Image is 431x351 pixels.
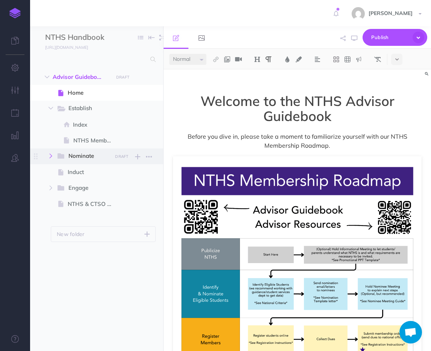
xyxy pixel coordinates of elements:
img: logo-mark.svg [9,8,21,18]
img: Alignment dropdown menu button [314,56,321,62]
input: Search [45,53,146,66]
img: Link button [212,56,219,62]
span: Engage [68,183,107,193]
button: DRAFT [112,152,131,161]
img: Clear styles button [374,56,381,62]
img: Add video button [235,56,242,62]
input: Documentation Name [45,32,134,43]
img: Text background color button [295,56,302,62]
a: [URL][DOMAIN_NAME] [30,43,96,51]
span: NTHS & CTSO Collaboration Guide [68,200,118,209]
span: Index [73,120,118,129]
img: Headings dropdown button [254,56,261,62]
button: New folder [51,226,156,242]
img: Callout dropdown menu button [355,56,362,62]
span: NTHS Membership Criteria [73,136,118,145]
small: [URL][DOMAIN_NAME] [45,45,88,50]
p: New folder [57,230,85,238]
img: Text color button [284,56,291,62]
span: Home [68,88,118,97]
img: Create table button [344,56,351,62]
img: Paragraph button [265,56,272,62]
div: Open chat [399,321,422,343]
span: Induct [68,168,118,177]
span: Establish [68,104,107,113]
img: e15ca27c081d2886606c458bc858b488.jpg [352,7,365,20]
small: DRAFT [115,154,128,159]
span: Welcome to the NTHS Advisor Guidebook [173,94,422,123]
span: Before you dive in, please take a moment to familiarize yourself with our NTHS Membership Roadmap. [173,132,422,150]
span: Advisor Guidebook [53,73,109,82]
button: DRAFT [114,73,132,82]
span: Publish [371,32,409,43]
small: DRAFT [116,75,129,80]
span: [PERSON_NAME] [365,10,416,17]
span: Nominate [68,151,107,161]
button: Publish [363,29,427,46]
img: Add image button [224,56,231,62]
